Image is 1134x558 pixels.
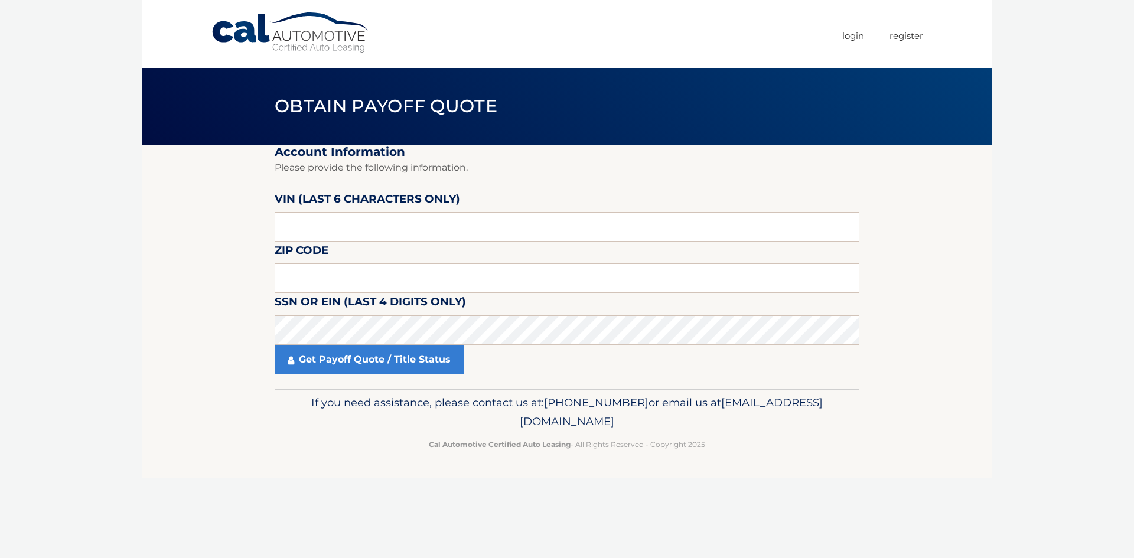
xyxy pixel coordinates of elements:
a: Cal Automotive [211,12,370,54]
a: Get Payoff Quote / Title Status [275,345,464,374]
h2: Account Information [275,145,859,159]
a: Register [889,26,923,45]
span: Obtain Payoff Quote [275,95,497,117]
label: VIN (last 6 characters only) [275,190,460,212]
strong: Cal Automotive Certified Auto Leasing [429,440,571,449]
p: Please provide the following information. [275,159,859,176]
a: Login [842,26,864,45]
p: If you need assistance, please contact us at: or email us at [282,393,852,431]
label: Zip Code [275,242,328,263]
p: - All Rights Reserved - Copyright 2025 [282,438,852,451]
label: SSN or EIN (last 4 digits only) [275,293,466,315]
span: [PHONE_NUMBER] [544,396,649,409]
